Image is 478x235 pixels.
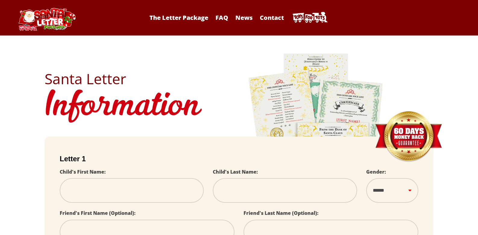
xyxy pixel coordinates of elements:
h2: Santa Letter [45,72,433,86]
label: Friend's Last Name (Optional): [244,210,319,216]
h2: Letter 1 [60,155,418,163]
label: Gender: [366,169,386,175]
img: Money Back Guarantee [375,111,442,162]
img: Santa Letter Logo [17,8,77,31]
a: News [232,14,256,22]
h1: Information [45,86,433,128]
label: Friend's First Name (Optional): [60,210,136,216]
label: Child's Last Name: [213,169,258,175]
label: Child's First Name: [60,169,106,175]
a: The Letter Package [146,14,211,22]
a: FAQ [212,14,231,22]
a: Contact [257,14,287,22]
img: letters.png [248,53,384,221]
